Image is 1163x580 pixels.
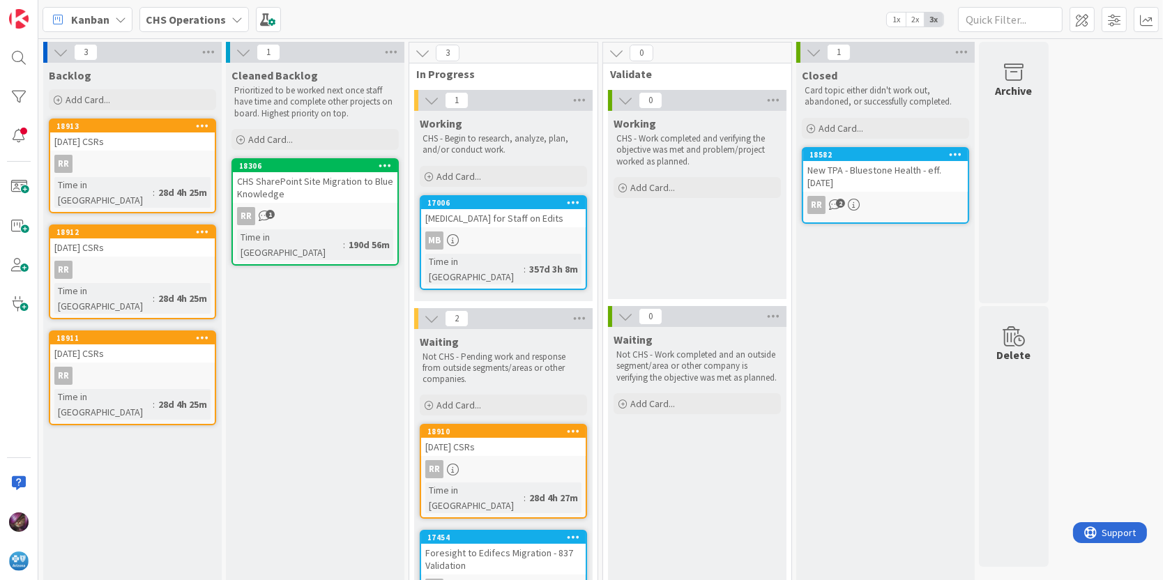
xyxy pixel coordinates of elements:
[29,2,63,19] span: Support
[155,397,211,412] div: 28d 4h 25m
[997,346,1031,363] div: Delete
[427,198,586,208] div: 17006
[54,177,153,208] div: Time in [GEOGRAPHIC_DATA]
[155,185,211,200] div: 28d 4h 25m
[614,333,653,346] span: Waiting
[50,132,215,151] div: [DATE] CSRs
[421,231,586,250] div: MB
[421,197,586,227] div: 17006[MEDICAL_DATA] for Staff on Edits
[423,133,584,156] p: CHS - Begin to research, analyze, plan, and/or conduct work.
[425,254,524,284] div: Time in [GEOGRAPHIC_DATA]
[153,397,155,412] span: :
[155,291,211,306] div: 28d 4h 25m
[54,367,73,385] div: RR
[50,238,215,257] div: [DATE] CSRs
[50,120,215,151] div: 18913[DATE] CSRs
[54,261,73,279] div: RR
[436,399,481,411] span: Add Card...
[445,92,469,109] span: 1
[50,120,215,132] div: 18913
[231,68,318,82] span: Cleaned Backlog
[56,121,215,131] div: 18913
[803,196,968,214] div: RR
[233,172,397,203] div: CHS SharePoint Site Migration to Blue Knowledge
[421,531,586,544] div: 17454
[233,160,397,172] div: 18306
[809,150,968,160] div: 18582
[639,92,662,109] span: 0
[257,44,280,61] span: 1
[836,199,845,208] span: 2
[66,93,110,106] span: Add Card...
[50,367,215,385] div: RR
[54,155,73,173] div: RR
[906,13,925,26] span: 2x
[436,170,481,183] span: Add Card...
[49,68,91,82] span: Backlog
[421,425,586,438] div: 18910
[524,490,526,505] span: :
[248,133,293,146] span: Add Card...
[421,425,586,456] div: 18910[DATE] CSRs
[526,490,581,505] div: 28d 4h 27m
[427,427,586,436] div: 18910
[54,283,153,314] div: Time in [GEOGRAPHIC_DATA]
[420,335,459,349] span: Waiting
[266,210,275,219] span: 1
[445,310,469,327] span: 2
[50,226,215,238] div: 18912
[146,13,226,26] b: CHS Operations
[803,148,968,161] div: 18582
[9,9,29,29] img: Visit kanbanzone.com
[630,181,675,194] span: Add Card...
[74,44,98,61] span: 3
[803,161,968,192] div: New TPA - Bluestone Health - eff. [DATE]
[421,438,586,456] div: [DATE] CSRs
[425,460,443,478] div: RR
[421,460,586,478] div: RR
[343,237,345,252] span: :
[996,82,1033,99] div: Archive
[50,155,215,173] div: RR
[416,67,580,81] span: In Progress
[616,133,778,167] p: CHS - Work completed and verifying the objective was met and problem/project worked as planned.
[234,85,396,119] p: Prioritized to be worked next once staff have time and complete other projects on board. Highest ...
[9,512,29,532] img: ML
[50,226,215,257] div: 18912[DATE] CSRs
[50,332,215,344] div: 18911
[630,45,653,61] span: 0
[233,207,397,225] div: RR
[153,185,155,200] span: :
[802,68,837,82] span: Closed
[420,116,462,130] span: Working
[805,85,966,108] p: Card topic either didn't work out, abandoned, or successfully completed.
[610,67,774,81] span: Validate
[50,261,215,279] div: RR
[421,197,586,209] div: 17006
[237,207,255,225] div: RR
[233,160,397,203] div: 18306CHS SharePoint Site Migration to Blue Knowledge
[50,332,215,362] div: 18911[DATE] CSRs
[803,148,968,192] div: 18582New TPA - Bluestone Health - eff. [DATE]
[421,209,586,227] div: [MEDICAL_DATA] for Staff on Edits
[56,227,215,237] div: 18912
[526,261,581,277] div: 357d 3h 8m
[425,482,524,513] div: Time in [GEOGRAPHIC_DATA]
[345,237,393,252] div: 190d 56m
[436,45,459,61] span: 3
[807,196,826,214] div: RR
[423,351,584,386] p: Not CHS - Pending work and response from outside segments/areas or other companies.
[427,533,586,542] div: 17454
[9,551,29,571] img: avatar
[524,261,526,277] span: :
[925,13,943,26] span: 3x
[630,397,675,410] span: Add Card...
[50,344,215,362] div: [DATE] CSRs
[639,308,662,325] span: 0
[56,333,215,343] div: 18911
[421,531,586,574] div: 17454Foresight to Edifecs Migration - 837 Validation
[153,291,155,306] span: :
[425,231,443,250] div: MB
[237,229,343,260] div: Time in [GEOGRAPHIC_DATA]
[71,11,109,28] span: Kanban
